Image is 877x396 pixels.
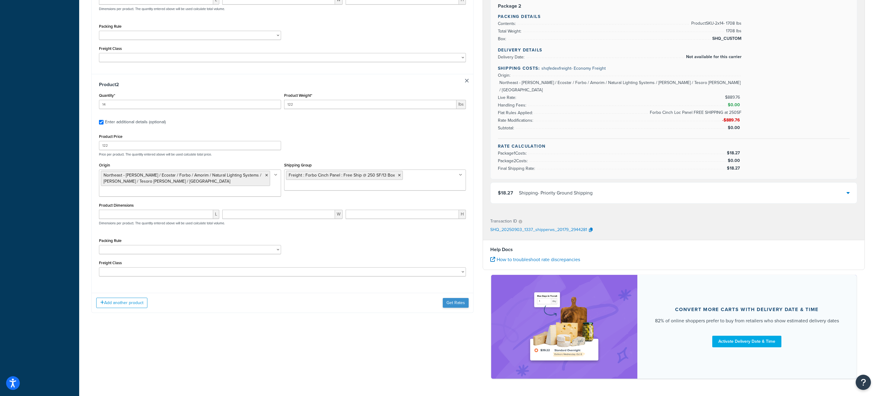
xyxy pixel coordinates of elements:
[99,134,122,139] label: Product Price
[498,102,528,108] span: Handling Fees:
[541,65,606,72] span: shqfedexfreight - Economy Freight
[498,143,850,149] h4: Rate Calculation
[96,298,147,308] button: Add another product
[648,109,741,116] span: Forbo Cinch Loc Panel FREE SHIPPING at 250SF
[498,189,513,196] span: $18.27
[498,47,850,53] h4: Delivery Details
[99,120,104,124] input: Enter additional details (optional)
[498,158,529,164] span: Package 2 Costs:
[498,54,526,60] span: Delivery Date:
[498,79,741,94] span: Northeast - [PERSON_NAME] / Ecostar / Forbo / Amorim / Natural Lighting Systems / [PERSON_NAME] /...
[284,163,312,167] label: Shipping Group
[97,221,225,225] p: Dimensions per product. The quantity entered above will be used calculate total volume.
[498,72,512,79] span: Origin:
[655,317,839,324] div: 82% of online shoppers prefer to buy from retailers who show estimated delivery dates
[498,36,508,42] span: Box:
[728,102,741,108] span: $0.00
[498,3,850,9] h3: Package 2
[728,157,741,164] span: $0.00
[498,150,528,156] span: Package 1 Costs:
[490,217,517,226] p: Transaction ID
[456,100,466,109] span: lbs
[727,165,741,171] span: $18.27
[99,163,110,167] label: Origin
[490,226,587,235] p: SHQ_20250903_1337_shipperws_20179_2944281
[498,117,535,124] span: Rate Modifications:
[690,20,741,27] span: Product SKU-2 x 14 - 1708 lbs
[498,20,517,27] span: Contents:
[724,27,741,35] span: 1708 lbs
[498,110,534,116] span: Flat Rules Applied:
[99,24,122,29] label: Packing Rule
[99,261,122,265] label: Freight Class
[685,53,741,61] span: Not available for this carrier
[498,28,523,34] span: Total Weight:
[711,35,741,42] span: SHQ_CUSTOM
[104,172,261,184] span: Northeast - [PERSON_NAME] / Ecostar / Forbo / Amorim / Natural Lighting Systems / [PERSON_NAME] /...
[213,210,219,219] span: L
[498,13,850,20] h4: Packing Details
[97,152,467,156] p: Price per product. The quantity entered above will be used calculate total price.
[490,246,857,253] h4: Help Docs
[712,336,781,347] a: Activate Delivery Date & Time
[519,189,593,197] div: Shipping - Priority Ground Shipping
[725,94,741,100] span: $889.76
[443,298,469,308] button: Get Rates
[99,82,466,88] h3: Product 2
[727,150,741,156] span: $18.27
[99,93,115,98] label: Quantity*
[105,118,166,126] div: Enter additional details (optional)
[728,124,741,131] span: $0.00
[856,375,871,390] button: Open Resource Center
[284,100,457,109] input: 0.00
[498,165,537,172] span: Final Shipping Rate:
[97,7,225,11] p: Dimensions per product. The quantity entered above will be used calculate total volume.
[675,307,819,313] div: Convert more carts with delivery date & time
[498,125,516,131] span: Subtotal:
[99,238,122,243] label: Packing Rule
[498,94,518,101] span: Live Rate:
[99,100,281,109] input: 0.0
[498,65,850,72] h4: Shipping Costs:
[335,210,343,219] span: W
[99,203,134,208] label: Product Dimensions
[459,210,466,219] span: H
[465,79,469,82] a: Remove Item
[526,284,602,370] img: feature-image-ddt-36eae7f7280da8017bfb280eaccd9c446f90b1fe08728e4019434db127062ab4.png
[722,117,741,123] span: -$889.76
[289,172,395,178] span: Freight : Forbo Cinch Panel : Free Ship @ 250 SF/13 Box
[490,256,580,263] a: How to troubleshoot rate discrepancies
[99,46,122,51] label: Freight Class
[284,93,312,98] label: Product Weight*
